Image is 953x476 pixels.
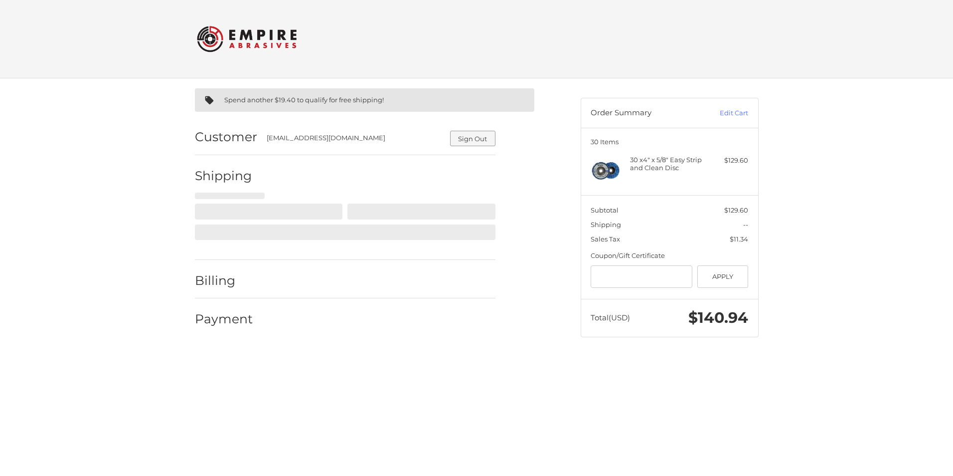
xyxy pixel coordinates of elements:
h2: Shipping [195,168,253,184]
img: Empire Abrasives [197,19,297,58]
a: Edit Cart [698,108,748,118]
span: Spend another $19.40 to qualify for free shipping! [224,96,384,104]
h3: Order Summary [591,108,698,118]
h2: Customer [195,129,257,145]
h2: Billing [195,273,253,288]
span: Total (USD) [591,313,630,322]
button: Apply [697,265,749,288]
span: $11.34 [730,235,748,243]
span: $140.94 [688,308,748,327]
input: Gift Certificate or Coupon Code [591,265,692,288]
span: Sales Tax [591,235,620,243]
span: $129.60 [724,206,748,214]
h3: 30 Items [591,138,748,146]
button: Sign Out [450,131,495,146]
span: Subtotal [591,206,619,214]
span: -- [743,221,748,229]
div: [EMAIL_ADDRESS][DOMAIN_NAME] [267,133,440,146]
h2: Payment [195,311,253,327]
h4: 30 x 4" x 5/8" Easy Strip and Clean Disc [630,156,706,172]
div: $129.60 [709,156,748,166]
div: Coupon/Gift Certificate [591,251,748,261]
span: Shipping [591,221,621,229]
